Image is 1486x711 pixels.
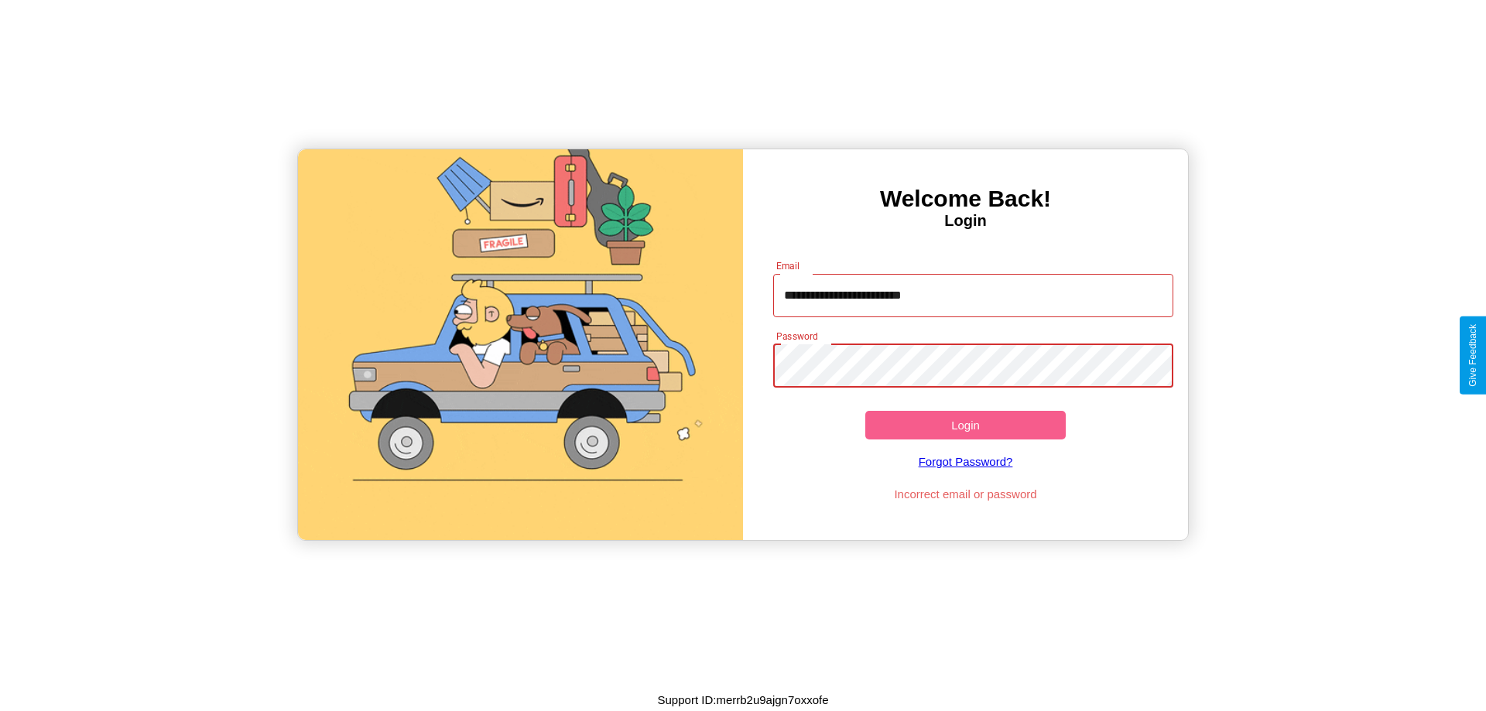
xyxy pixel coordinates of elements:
[658,689,829,710] p: Support ID: merrb2u9ajgn7oxxofe
[765,484,1166,504] p: Incorrect email or password
[298,149,743,540] img: gif
[776,259,800,272] label: Email
[1467,324,1478,387] div: Give Feedback
[765,439,1166,484] a: Forgot Password?
[743,186,1188,212] h3: Welcome Back!
[743,212,1188,230] h4: Login
[776,330,817,343] label: Password
[865,411,1066,439] button: Login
